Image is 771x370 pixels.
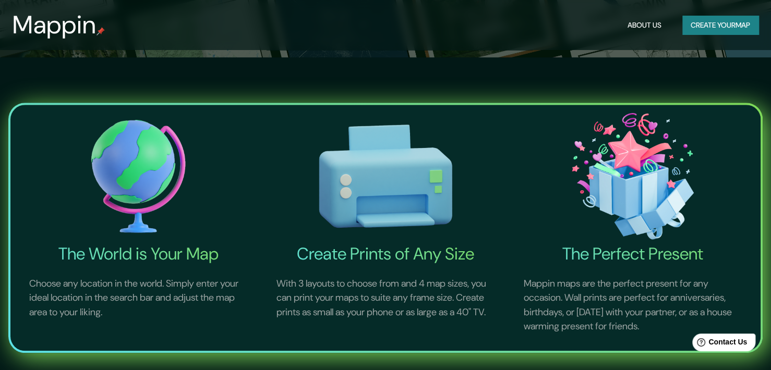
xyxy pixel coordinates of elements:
h4: The World is Your Map [17,243,260,264]
p: With 3 layouts to choose from and 4 map sizes, you can print your maps to suite any frame size. C... [264,264,507,332]
button: Create yourmap [682,16,758,35]
h3: Mappin [13,10,97,40]
h4: The Perfect Present [511,243,754,264]
img: The World is Your Map-icon [17,109,260,243]
iframe: Help widget launcher [678,329,760,359]
p: Choose any location in the world. Simply enter your ideal location in the search bar and adjust t... [17,264,260,332]
img: mappin-pin [97,27,105,35]
h4: Create Prints of Any Size [264,243,507,264]
img: Create Prints of Any Size-icon [264,109,507,243]
button: About Us [623,16,666,35]
p: Mappin maps are the perfect present for any occasion. Wall prints are perfect for anniversaries, ... [511,264,754,347]
img: The Perfect Present-icon [511,109,754,243]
